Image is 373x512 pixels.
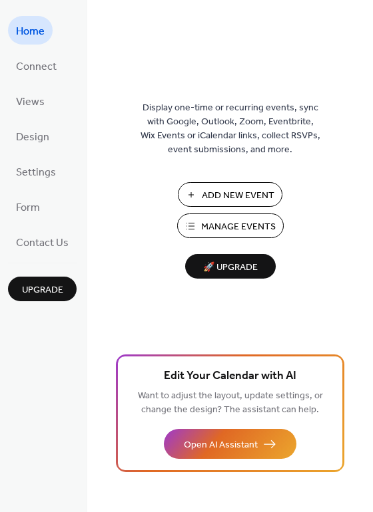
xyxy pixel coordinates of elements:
[8,227,77,256] a: Contact Us
[8,277,77,301] button: Upgrade
[8,192,48,221] a: Form
[184,438,258,452] span: Open AI Assistant
[177,213,284,238] button: Manage Events
[8,51,65,80] a: Connect
[164,429,296,459] button: Open AI Assistant
[8,122,57,150] a: Design
[16,162,56,183] span: Settings
[202,189,274,203] span: Add New Event
[178,182,282,207] button: Add New Event
[193,259,268,277] span: 🚀 Upgrade
[16,197,40,218] span: Form
[22,283,63,297] span: Upgrade
[16,92,45,112] span: Views
[201,220,276,234] span: Manage Events
[16,127,49,148] span: Design
[16,21,45,42] span: Home
[8,157,64,186] a: Settings
[185,254,276,279] button: 🚀 Upgrade
[8,16,53,45] a: Home
[164,367,296,386] span: Edit Your Calendar with AI
[16,57,57,77] span: Connect
[16,233,69,253] span: Contact Us
[8,86,53,115] a: Views
[138,387,323,419] span: Want to adjust the layout, update settings, or change the design? The assistant can help.
[141,101,320,157] span: Display one-time or recurring events, sync with Google, Outlook, Zoom, Eventbrite, Wix Events or ...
